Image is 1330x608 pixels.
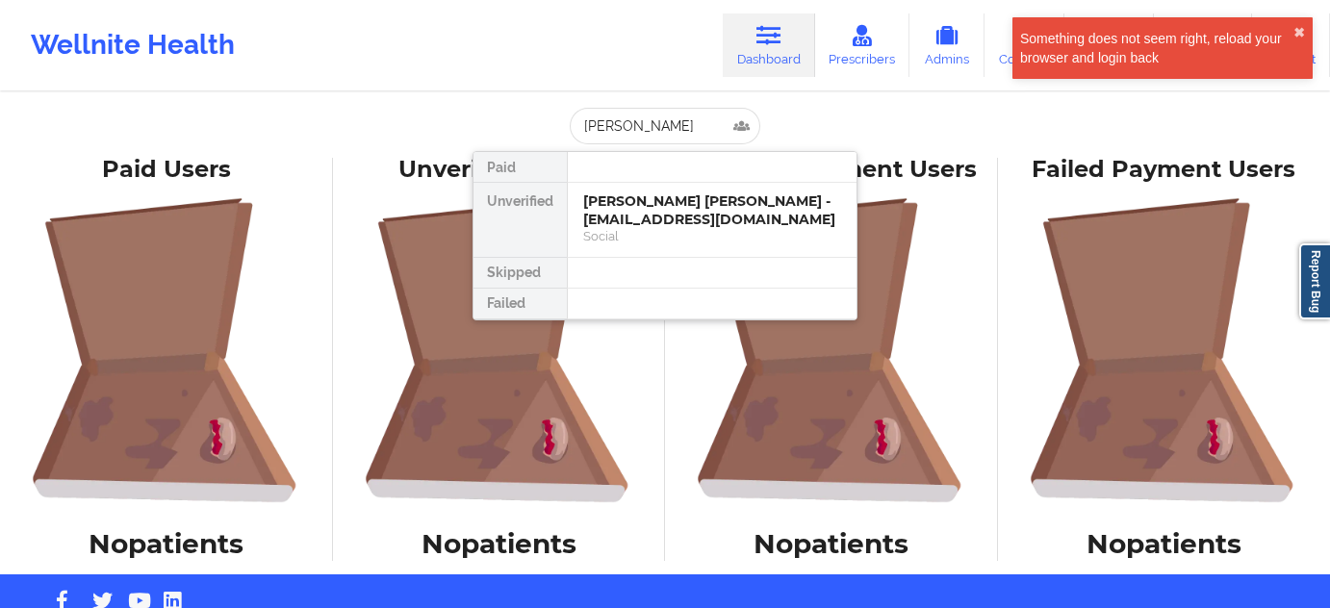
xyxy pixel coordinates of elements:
img: foRBiVDZMKwAAAAASUVORK5CYII= [1011,197,1317,503]
div: [PERSON_NAME] [PERSON_NAME] - [EMAIL_ADDRESS][DOMAIN_NAME] [583,192,841,228]
div: Skipped [473,258,567,289]
h1: No patients [1011,526,1317,561]
div: Paid Users [13,155,320,185]
h1: No patients [346,526,652,561]
a: Dashboard [723,13,815,77]
img: foRBiVDZMKwAAAAASUVORK5CYII= [13,197,320,503]
div: Unverified Users [346,155,652,185]
a: Report Bug [1299,243,1330,319]
div: Paid [473,152,567,183]
a: Prescribers [815,13,910,77]
a: Admins [909,13,985,77]
div: Unverified [473,183,567,258]
h1: No patients [678,526,985,561]
div: Failed [473,289,567,319]
div: Something does not seem right, reload your browser and login back [1020,29,1293,67]
div: Failed Payment Users [1011,155,1317,185]
img: foRBiVDZMKwAAAAASUVORK5CYII= [678,197,985,503]
img: foRBiVDZMKwAAAAASUVORK5CYII= [346,197,652,503]
a: Coaches [985,13,1064,77]
h1: No patients [13,526,320,561]
div: Social [583,228,841,244]
button: close [1293,25,1305,40]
